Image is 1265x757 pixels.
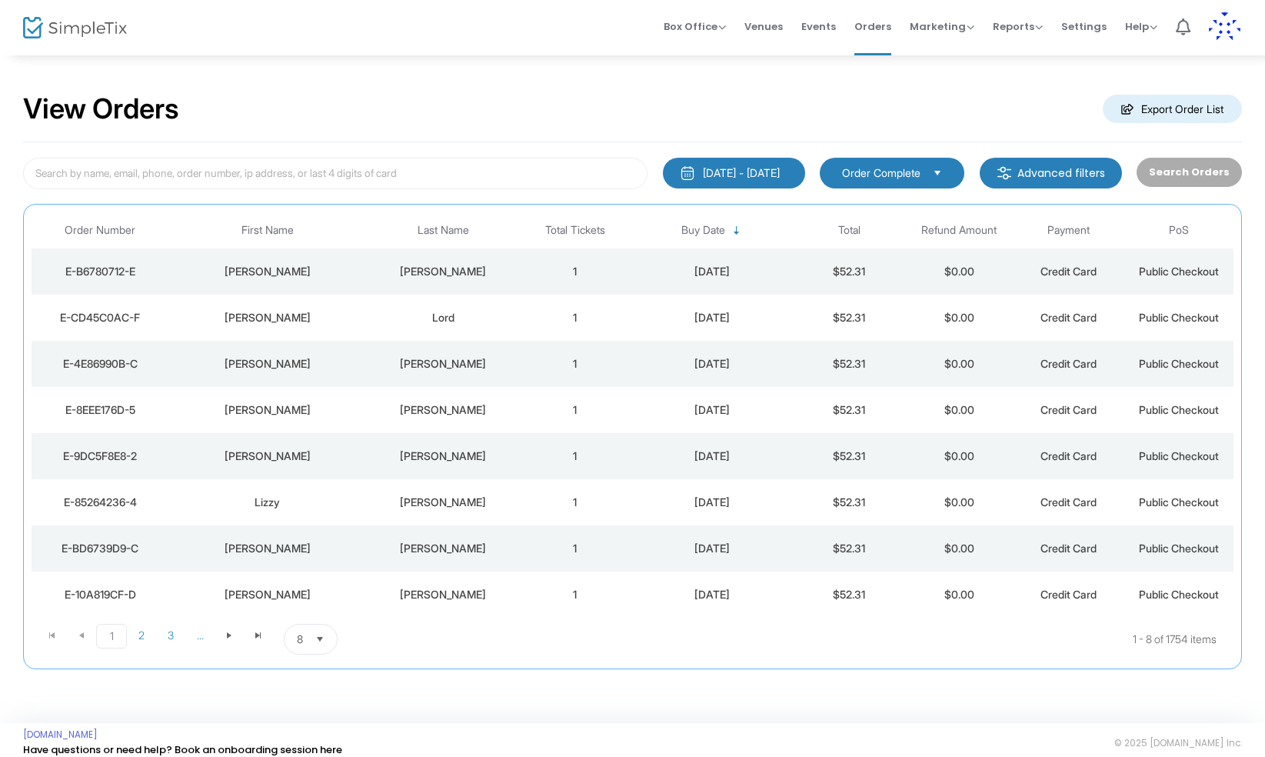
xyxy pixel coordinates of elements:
a: [DOMAIN_NAME] [23,729,98,741]
div: Harris [370,495,516,510]
span: Credit Card [1040,265,1097,278]
span: Events [801,7,836,46]
td: 1 [520,248,630,295]
th: Total [794,212,904,248]
div: Ashley [172,356,362,372]
div: Lizzy [172,495,362,510]
span: Page 2 [127,624,156,647]
div: 8/18/2025 [634,541,791,556]
span: Settings [1061,7,1107,46]
span: Credit Card [1040,403,1097,416]
span: Box Office [664,19,726,34]
td: $0.00 [904,433,1014,479]
img: monthly [680,165,695,181]
td: $0.00 [904,341,1014,387]
div: 8/17/2025 [634,587,791,602]
th: Refund Amount [904,212,1014,248]
button: [DATE] - [DATE] [663,158,805,188]
span: Page 3 [156,624,185,647]
td: 1 [520,479,630,525]
td: 1 [520,572,630,618]
div: E-4E86990B-C [35,356,165,372]
div: Lyndsay [172,587,362,602]
th: Total Tickets [520,212,630,248]
div: Sitler [370,449,516,464]
m-button: Export Order List [1103,95,1242,123]
td: $0.00 [904,525,1014,572]
td: $52.31 [794,387,904,433]
span: Public Checkout [1139,495,1219,509]
div: E-B6780712-E [35,264,165,279]
td: 1 [520,433,630,479]
span: Orders [854,7,891,46]
span: Public Checkout [1139,588,1219,601]
div: 8/19/2025 [634,264,791,279]
span: Help [1125,19,1157,34]
span: Public Checkout [1139,265,1219,278]
td: $0.00 [904,295,1014,341]
div: E-8EEE176D-5 [35,402,165,418]
span: 8 [297,632,303,647]
div: Samantha [172,310,362,325]
span: PoS [1169,224,1189,237]
td: $0.00 [904,387,1014,433]
a: Have questions or need help? Book an onboarding session here [23,742,342,757]
m-button: Advanced filters [980,158,1122,188]
div: Foy [370,264,516,279]
td: $52.31 [794,248,904,295]
div: E-9DC5F8E8-2 [35,449,165,464]
td: 1 [520,387,630,433]
span: Credit Card [1040,495,1097,509]
td: $52.31 [794,433,904,479]
span: Credit Card [1040,542,1097,555]
div: Kimberly [172,541,362,556]
div: [DATE] - [DATE] [703,165,780,181]
div: Ciejka [370,587,516,602]
span: Go to the last page [252,629,265,642]
span: Public Checkout [1139,542,1219,555]
td: $52.31 [794,295,904,341]
span: Public Checkout [1139,403,1219,416]
span: Credit Card [1040,449,1097,462]
span: Go to the last page [244,624,273,647]
img: filter [997,165,1012,181]
td: $0.00 [904,248,1014,295]
td: $0.00 [904,572,1014,618]
span: Payment [1047,224,1090,237]
span: Marketing [910,19,974,34]
div: Lord [370,310,516,325]
div: 8/19/2025 [634,402,791,418]
span: Go to the next page [223,629,235,642]
span: Credit Card [1040,357,1097,370]
h2: View Orders [23,92,179,126]
div: E-BD6739D9-C [35,541,165,556]
td: 1 [520,525,630,572]
span: Venues [744,7,783,46]
span: Order Complete [842,165,920,181]
td: $52.31 [794,572,904,618]
td: $52.31 [794,341,904,387]
div: E-10A819CF-D [35,587,165,602]
span: Order Number [65,224,135,237]
td: $0.00 [904,479,1014,525]
span: Go to the next page [215,624,244,647]
div: Belanger [370,541,516,556]
div: Thomas [172,264,362,279]
span: First Name [241,224,294,237]
input: Search by name, email, phone, order number, ip address, or last 4 digits of card [23,158,647,189]
td: $52.31 [794,479,904,525]
span: Public Checkout [1139,311,1219,324]
span: Buy Date [681,224,725,237]
div: 8/18/2025 [634,449,791,464]
span: Last Name [418,224,469,237]
div: E-CD45C0AC-F [35,310,165,325]
div: Shannon [172,449,362,464]
span: Page 1 [96,624,127,649]
button: Select [309,625,331,654]
div: Data table [32,212,1233,618]
div: 8/19/2025 [634,356,791,372]
span: Credit Card [1040,588,1097,601]
span: Credit Card [1040,311,1097,324]
kendo-pager-info: 1 - 8 of 1754 items [491,624,1217,655]
div: 8/18/2025 [634,495,791,510]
